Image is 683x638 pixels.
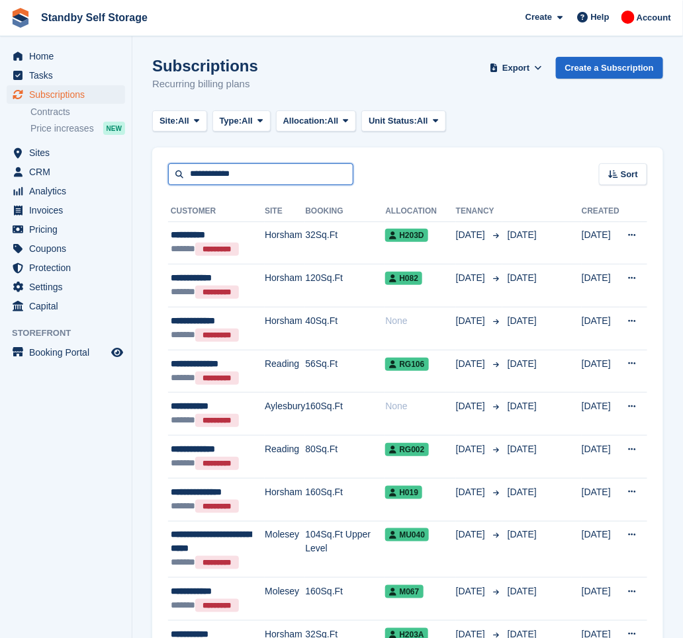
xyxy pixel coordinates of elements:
[283,114,328,128] span: Allocation:
[7,143,125,162] a: menu
[556,57,663,79] a: Create a Subscription
[7,239,125,258] a: menu
[385,486,422,499] span: H019
[385,528,429,541] span: MU040
[305,350,385,393] td: 56Sq.Ft
[29,297,109,315] span: Capital
[508,315,537,326] span: [DATE]
[417,114,428,128] span: All
[29,278,109,296] span: Settings
[168,201,265,222] th: Customer
[265,201,305,222] th: Site
[7,220,125,239] a: menu
[456,271,488,285] span: [DATE]
[456,228,488,242] span: [DATE]
[7,297,125,315] a: menu
[265,350,305,393] td: Reading
[242,114,253,128] span: All
[276,110,357,132] button: Allocation: All
[29,201,109,219] span: Invoices
[582,221,619,264] td: [DATE]
[7,343,125,362] a: menu
[29,47,109,65] span: Home
[305,201,385,222] th: Booking
[265,307,305,350] td: Horsham
[7,85,125,104] a: menu
[109,344,125,360] a: Preview store
[582,393,619,436] td: [DATE]
[305,393,385,436] td: 160Sq.Ft
[212,110,271,132] button: Type: All
[621,168,638,181] span: Sort
[637,11,671,24] span: Account
[152,110,207,132] button: Site: All
[328,114,339,128] span: All
[305,264,385,307] td: 120Sq.Ft
[525,11,552,24] span: Create
[385,358,428,371] span: RG106
[456,442,488,456] span: [DATE]
[385,585,423,598] span: M067
[582,350,619,393] td: [DATE]
[29,343,109,362] span: Booking Portal
[29,220,109,239] span: Pricing
[29,259,109,277] span: Protection
[159,114,178,128] span: Site:
[385,201,456,222] th: Allocation
[369,114,417,128] span: Unit Status:
[385,229,428,242] span: H203D
[582,436,619,479] td: [DATE]
[178,114,189,128] span: All
[456,485,488,499] span: [DATE]
[29,85,109,104] span: Subscriptions
[582,201,619,222] th: Created
[11,8,30,28] img: stora-icon-8386f47178a22dfd0bd8f6a31ec36ba5ce8667c1dd55bd0f319d3a0aa187defe.svg
[152,77,258,92] p: Recurring billing plans
[7,278,125,296] a: menu
[502,61,529,75] span: Export
[265,478,305,521] td: Horsham
[508,358,537,369] span: [DATE]
[30,106,125,118] a: Contracts
[487,57,545,79] button: Export
[265,264,305,307] td: Horsham
[508,272,537,283] span: [DATE]
[305,478,385,521] td: 160Sq.Ft
[582,307,619,350] td: [DATE]
[29,66,109,85] span: Tasks
[456,528,488,541] span: [DATE]
[305,436,385,479] td: 80Sq.Ft
[456,584,488,598] span: [DATE]
[265,436,305,479] td: Reading
[508,401,537,411] span: [DATE]
[305,578,385,621] td: 160Sq.Ft
[12,327,132,340] span: Storefront
[7,259,125,277] a: menu
[385,399,456,413] div: None
[7,163,125,181] a: menu
[361,110,445,132] button: Unit Status: All
[29,163,109,181] span: CRM
[456,399,488,413] span: [DATE]
[456,314,488,328] span: [DATE]
[29,143,109,162] span: Sites
[385,443,428,456] span: RG002
[456,357,488,371] span: [DATE]
[29,182,109,200] span: Analytics
[508,586,537,596] span: [DATE]
[265,578,305,621] td: Molesey
[591,11,610,24] span: Help
[508,229,537,240] span: [DATE]
[36,7,153,28] a: Standby Self Storage
[29,239,109,258] span: Coupons
[265,221,305,264] td: Horsham
[621,11,635,24] img: Aaron Winter
[582,264,619,307] td: [DATE]
[508,487,537,497] span: [DATE]
[30,122,94,135] span: Price increases
[582,521,619,578] td: [DATE]
[385,314,456,328] div: None
[508,444,537,454] span: [DATE]
[456,201,502,222] th: Tenancy
[582,578,619,621] td: [DATE]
